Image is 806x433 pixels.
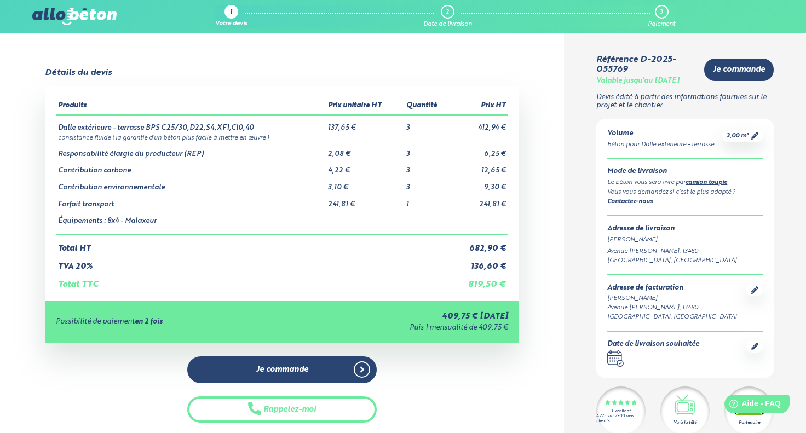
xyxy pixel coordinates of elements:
[451,235,508,253] td: 682,90 €
[612,409,631,414] div: Excellent
[326,142,404,159] td: 2,08 €
[451,271,508,290] td: 819,50 €
[215,21,247,28] div: Votre devis
[187,356,377,383] a: Je commande
[607,225,763,233] div: Adresse de livraison
[648,21,675,28] div: Paiement
[56,158,325,175] td: Contribution carbone
[56,192,325,209] td: Forfait transport
[56,271,451,290] td: Total TTC
[32,8,117,25] img: allobéton
[607,168,763,176] div: Mode de livraison
[326,192,404,209] td: 241,81 €
[326,97,404,115] th: Prix unitaire HT
[596,414,646,424] div: 4.7/5 sur 2300 avis clients
[291,324,508,332] div: Puis 1 mensualité de 409,75 €
[404,97,451,115] th: Quantité
[56,115,325,132] td: Dalle extérieure - terrasse BPS C25/30,D22,S4,XF1,Cl0,40
[56,132,508,142] td: consistance fluide ( la garantie d’un béton plus facile à mettre en œuvre )
[686,180,727,186] a: camion toupie
[739,419,760,426] div: Partenaire
[404,192,451,209] td: 1
[607,140,714,149] div: Béton pour Dalle extérieure - terrasse
[404,142,451,159] td: 3
[446,9,449,16] div: 2
[607,188,763,207] div: Vous vous demandez si c’est le plus adapté ? .
[256,365,308,374] span: Je commande
[135,318,163,325] strong: en 2 fois
[451,158,508,175] td: 12,65 €
[451,115,508,132] td: 412,94 €
[709,390,794,421] iframe: Help widget launcher
[451,142,508,159] td: 6,25 €
[704,59,774,81] a: Je commande
[45,68,112,78] div: Détails du devis
[423,21,472,28] div: Date de livraison
[404,158,451,175] td: 3
[56,175,325,192] td: Contribution environnementale
[607,178,763,188] div: Le béton vous sera livré par
[56,209,325,235] td: Équipements : 8x4 - Malaxeur
[187,396,377,423] button: Rappelez-moi
[56,318,291,326] div: Possibilité de paiement
[596,77,680,85] div: Valable jusqu'au [DATE]
[660,9,663,16] div: 3
[326,158,404,175] td: 4,22 €
[291,312,508,321] div: 409,75 € [DATE]
[673,419,696,426] div: Vu à la télé
[451,97,508,115] th: Prix HT
[596,94,774,109] p: Devis édité à partir des informations fournies sur le projet et le chantier
[326,115,404,132] td: 137,65 €
[607,340,699,349] div: Date de livraison souhaitée
[607,199,653,205] a: Contactez-nous
[607,303,746,322] div: Avenue [PERSON_NAME], 13480 [GEOGRAPHIC_DATA], [GEOGRAPHIC_DATA]
[230,9,232,16] div: 1
[451,253,508,272] td: 136,60 €
[404,175,451,192] td: 3
[215,5,247,28] a: 1 Votre devis
[607,235,763,245] div: [PERSON_NAME]
[607,294,746,303] div: [PERSON_NAME]
[607,130,714,138] div: Volume
[451,175,508,192] td: 9,30 €
[404,115,451,132] td: 3
[713,65,765,74] span: Je commande
[451,192,508,209] td: 241,81 €
[56,97,325,115] th: Produits
[326,175,404,192] td: 3,10 €
[56,142,325,159] td: Responsabilité élargie du producteur (REP)
[423,5,472,28] a: 2 Date de livraison
[607,284,746,292] div: Adresse de facturation
[607,247,763,265] div: Avenue [PERSON_NAME], 13480 [GEOGRAPHIC_DATA], [GEOGRAPHIC_DATA]
[56,253,451,272] td: TVA 20%
[56,235,451,253] td: Total HT
[648,5,675,28] a: 3 Paiement
[596,55,695,75] div: Référence D-2025-055769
